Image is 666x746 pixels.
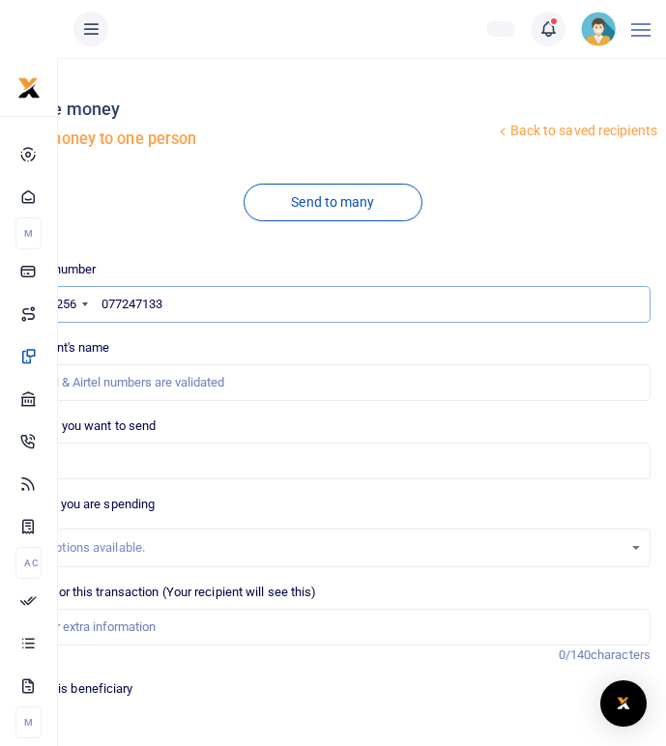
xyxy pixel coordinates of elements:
label: Reason you are spending [15,495,155,514]
label: Amount you want to send [15,416,156,436]
input: MTN & Airtel numbers are validated [15,364,651,401]
li: M [15,217,42,249]
span: characters [591,647,651,662]
a: Back to saved recipients [495,114,658,149]
div: +256 [49,295,76,314]
div: Open Intercom Messenger [600,680,647,727]
a: Send to many [244,184,421,221]
h5: Send money to one person [8,129,495,149]
div: No options available. [30,538,623,558]
span: 0/140 [559,647,592,662]
input: Enter phone number [15,286,651,323]
a: logo-small logo-large logo-large [17,79,41,94]
input: Enter extra information [15,609,651,646]
label: Save this beneficiary [17,679,133,699]
label: Memo for this transaction (Your recipient will see this) [15,583,317,602]
label: Recipient's name [15,338,110,358]
li: M [15,706,42,738]
h4: Mobile money [8,99,495,120]
li: Ac [15,547,42,579]
li: Wallet ballance [478,21,523,37]
img: logo-small [17,76,41,100]
input: UGX [15,443,651,479]
img: profile-user [581,12,616,46]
